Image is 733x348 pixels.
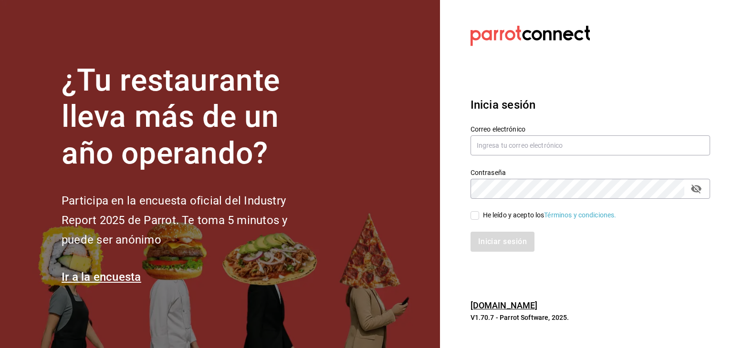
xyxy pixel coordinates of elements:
a: Ir a la encuesta [62,270,141,284]
label: Contraseña [471,169,710,175]
p: V1.70.7 - Parrot Software, 2025. [471,313,710,322]
button: passwordField [688,181,704,197]
h1: ¿Tu restaurante lleva más de un año operando? [62,62,319,172]
h2: Participa en la encuesta oficial del Industry Report 2025 de Parrot. Te toma 5 minutos y puede se... [62,191,319,249]
input: Ingresa tu correo electrónico [471,135,710,155]
a: [DOMAIN_NAME] [471,300,538,310]
div: He leído y acepto los [483,210,617,220]
h3: Inicia sesión [471,96,710,113]
label: Correo electrónico [471,125,710,132]
a: Términos y condiciones. [544,211,616,219]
